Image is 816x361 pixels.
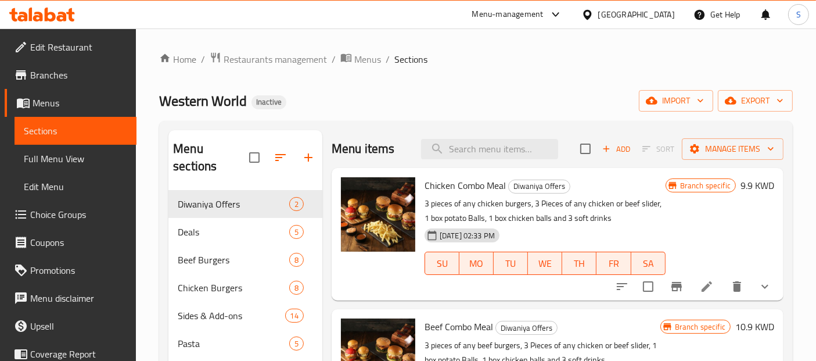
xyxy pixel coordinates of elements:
[30,208,127,221] span: Choice Groups
[601,255,626,272] span: FR
[648,94,704,108] span: import
[168,190,322,218] div: Diwaniya Offers2
[5,89,136,117] a: Menus
[289,337,304,351] div: items
[15,117,136,145] a: Sections
[168,246,322,274] div: Beef Burgers8
[30,235,127,249] span: Coupons
[159,88,247,114] span: Western World
[33,96,127,110] span: Menus
[718,90,793,112] button: export
[178,309,285,323] div: Sides & Add-ons
[5,201,136,228] a: Choice Groups
[30,40,127,54] span: Edit Restaurant
[758,280,772,294] svg: Show Choices
[251,95,286,109] div: Inactive
[159,52,196,66] a: Home
[386,52,390,66] li: /
[178,225,289,239] span: Deals
[178,253,289,267] span: Beef Burgers
[464,255,489,272] span: MO
[723,273,751,301] button: delete
[675,180,735,191] span: Branch specific
[178,337,289,351] span: Pasta
[509,180,570,193] span: Diwaniya Offers
[210,52,327,67] a: Restaurants management
[242,145,267,170] span: Select all sections
[289,197,304,211] div: items
[394,52,427,66] span: Sections
[425,252,459,275] button: SU
[598,140,635,158] span: Add item
[289,225,304,239] div: items
[682,138,783,160] button: Manage items
[663,273,691,301] button: Branch-specific-item
[332,140,395,158] h2: Menu items
[294,144,322,171] button: Add section
[201,52,205,66] li: /
[459,252,494,275] button: MO
[425,318,493,335] span: Beef Combo Meal
[30,319,127,333] span: Upsell
[5,256,136,284] a: Promotions
[173,140,249,175] h2: Menu sections
[740,177,774,194] h6: 9.9 KWD
[5,312,136,340] a: Upsell
[691,142,774,156] span: Manage items
[573,137,598,161] span: Select section
[289,253,304,267] div: items
[286,310,303,321] span: 14
[636,255,661,272] span: SA
[30,291,127,305] span: Menu disclaimer
[168,330,322,358] div: Pasta5
[496,321,557,335] span: Diwaniya Offers
[598,140,635,158] button: Add
[567,255,592,272] span: TH
[727,94,783,108] span: export
[435,230,499,241] span: [DATE] 02:33 PM
[30,263,127,277] span: Promotions
[751,273,779,301] button: show more
[596,252,631,275] button: FR
[494,252,528,275] button: TU
[598,8,675,21] div: [GEOGRAPHIC_DATA]
[15,145,136,173] a: Full Menu View
[30,68,127,82] span: Branches
[608,273,636,301] button: sort-choices
[508,180,570,194] div: Diwaniya Offers
[735,319,774,335] h6: 10.9 KWD
[635,140,682,158] span: Select section first
[533,255,558,272] span: WE
[251,97,286,107] span: Inactive
[24,124,127,138] span: Sections
[285,309,304,323] div: items
[430,255,455,272] span: SU
[159,52,793,67] nav: breadcrumb
[341,177,415,252] img: Chicken Combo Meal
[290,255,303,266] span: 8
[425,196,666,226] p: 3 pieces of any chicken burgers, 3 Pieces of any chicken or beef slider, 1 box potato Balls, 1 bo...
[290,199,303,210] span: 2
[332,52,336,66] li: /
[24,152,127,166] span: Full Menu View
[340,52,381,67] a: Menus
[168,274,322,302] div: Chicken Burgers8
[498,255,523,272] span: TU
[5,33,136,61] a: Edit Restaurant
[425,177,506,194] span: Chicken Combo Meal
[700,280,714,294] a: Edit menu item
[636,274,660,299] span: Select to update
[5,284,136,312] a: Menu disclaimer
[528,252,562,275] button: WE
[631,252,666,275] button: SA
[178,281,289,295] span: Chicken Burgers
[224,52,327,66] span: Restaurants management
[290,227,303,238] span: 5
[30,347,127,361] span: Coverage Report
[290,283,303,294] span: 8
[267,144,294,171] span: Sort sections
[562,252,596,275] button: TH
